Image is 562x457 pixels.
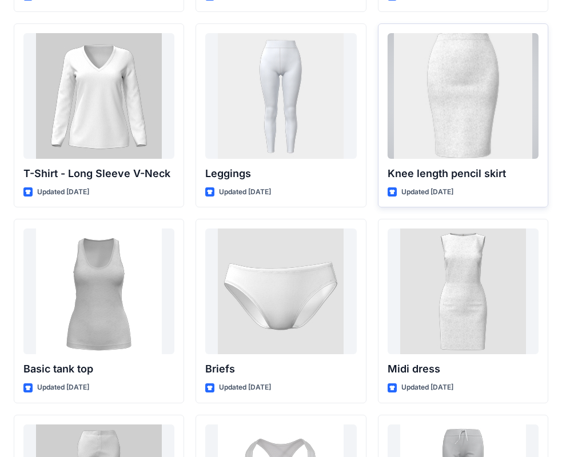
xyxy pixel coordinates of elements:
p: Briefs [205,361,356,377]
a: Knee length pencil skirt [388,33,539,159]
a: Basic tank top [23,228,174,354]
p: Knee length pencil skirt [388,166,539,182]
p: Leggings [205,166,356,182]
p: Basic tank top [23,361,174,377]
p: T-Shirt - Long Sleeve V-Neck [23,166,174,182]
a: Leggings [205,33,356,159]
p: Updated [DATE] [401,382,453,394]
a: T-Shirt - Long Sleeve V-Neck [23,33,174,159]
p: Updated [DATE] [401,186,453,198]
p: Updated [DATE] [219,186,271,198]
a: Briefs [205,228,356,354]
p: Updated [DATE] [37,186,89,198]
p: Updated [DATE] [219,382,271,394]
p: Updated [DATE] [37,382,89,394]
a: Midi dress [388,228,539,354]
p: Midi dress [388,361,539,377]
